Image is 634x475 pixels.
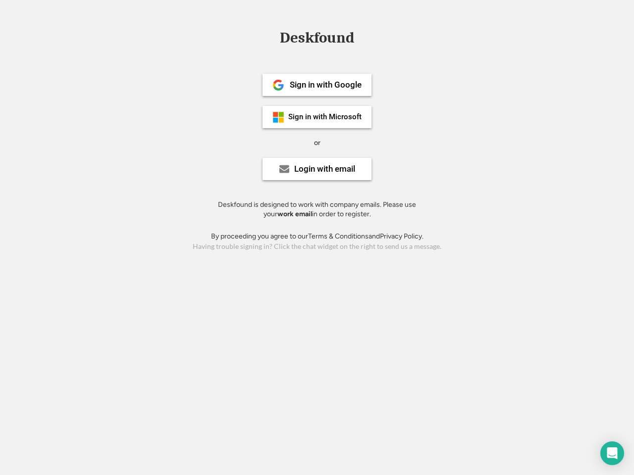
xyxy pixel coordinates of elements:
div: Open Intercom Messenger [600,441,624,465]
strong: work email [277,210,312,218]
div: Deskfound is designed to work with company emails. Please use your in order to register. [206,200,428,219]
a: Privacy Policy. [380,232,423,240]
img: ms-symbollockup_mssymbol_19.png [272,111,284,123]
div: Sign in with Google [290,81,362,89]
div: Sign in with Microsoft [288,113,362,121]
div: By proceeding you agree to our and [211,232,423,241]
img: 1024px-Google__G__Logo.svg.png [272,79,284,91]
a: Terms & Conditions [308,232,369,240]
div: or [314,138,320,148]
div: Deskfound [275,30,359,46]
div: Login with email [294,165,355,173]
